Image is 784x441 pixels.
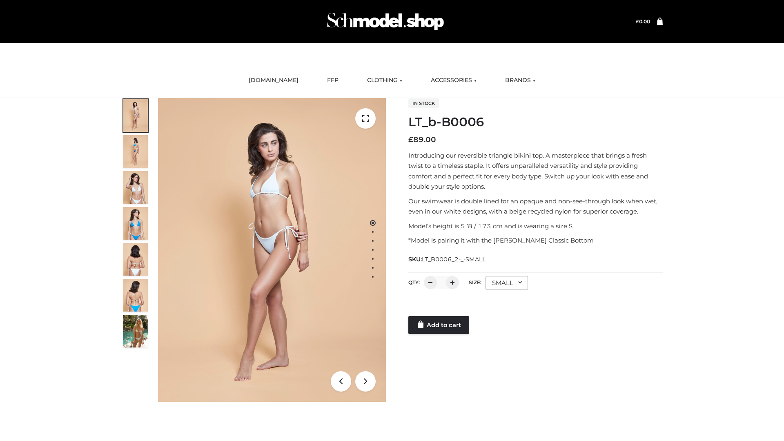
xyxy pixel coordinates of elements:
[408,235,663,246] p: *Model is pairing it with the [PERSON_NAME] Classic Bottom
[425,71,483,89] a: ACCESSORIES
[486,276,528,290] div: SMALL
[123,315,148,347] img: Arieltop_CloudNine_AzureSky2.jpg
[408,135,436,144] bdi: 89.00
[408,221,663,232] p: Model’s height is 5 ‘8 / 173 cm and is wearing a size S.
[123,243,148,276] img: ArielClassicBikiniTop_CloudNine_AzureSky_OW114ECO_7-scaled.jpg
[408,98,439,108] span: In stock
[422,256,486,263] span: LT_B0006_2-_-SMALL
[408,135,413,144] span: £
[123,171,148,204] img: ArielClassicBikiniTop_CloudNine_AzureSky_OW114ECO_3-scaled.jpg
[123,279,148,312] img: ArielClassicBikiniTop_CloudNine_AzureSky_OW114ECO_8-scaled.jpg
[499,71,541,89] a: BRANDS
[636,18,650,24] bdi: 0.00
[321,71,345,89] a: FFP
[408,316,469,334] a: Add to cart
[123,207,148,240] img: ArielClassicBikiniTop_CloudNine_AzureSky_OW114ECO_4-scaled.jpg
[324,5,447,38] img: Schmodel Admin 964
[636,18,650,24] a: £0.00
[408,196,663,217] p: Our swimwear is double lined for an opaque and non-see-through look when wet, even in our white d...
[123,99,148,132] img: ArielClassicBikiniTop_CloudNine_AzureSky_OW114ECO_1-scaled.jpg
[243,71,305,89] a: [DOMAIN_NAME]
[469,279,481,285] label: Size:
[408,115,663,129] h1: LT_b-B0006
[636,18,639,24] span: £
[408,150,663,192] p: Introducing our reversible triangle bikini top. A masterpiece that brings a fresh twist to a time...
[158,98,386,402] img: ArielClassicBikiniTop_CloudNine_AzureSky_OW114ECO_1
[408,279,420,285] label: QTY:
[361,71,408,89] a: CLOTHING
[123,135,148,168] img: ArielClassicBikiniTop_CloudNine_AzureSky_OW114ECO_2-scaled.jpg
[408,254,486,264] span: SKU:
